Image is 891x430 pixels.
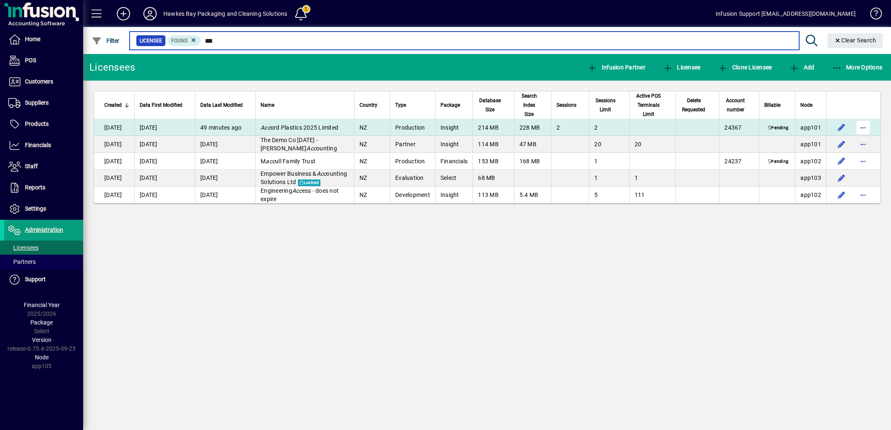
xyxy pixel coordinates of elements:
span: app101.prod.infusionbusinesssoftware.com [800,141,821,147]
span: Type [395,101,406,110]
td: 68 MB [473,170,514,187]
td: 228 MB [514,119,551,136]
div: Active POS Terminals Limit [635,91,671,119]
div: Node [800,101,821,110]
td: Insight [435,187,473,203]
button: More options [857,138,870,151]
span: Add [789,64,814,71]
a: Financials [4,135,83,156]
td: 168 MB [514,153,551,170]
td: 1 [589,170,629,187]
button: Add [110,6,137,21]
td: Insight [435,119,473,136]
td: [DATE] [94,153,134,170]
span: Settings [25,205,46,212]
mat-chip: Found Status: Found [168,35,201,46]
span: Partners [8,258,36,265]
td: 5 [589,187,629,203]
td: NZ [354,119,390,136]
div: Delete Requested [681,96,714,114]
span: The Demo Co [DATE] - [PERSON_NAME] ounting [261,137,337,152]
a: Suppliers [4,93,83,113]
button: Infusion Partner [585,60,647,75]
span: Reports [25,184,45,191]
span: Infusion Partner [587,64,645,71]
span: Pending [766,159,790,165]
td: 2 [589,119,629,136]
td: 114 MB [473,136,514,153]
div: Created [104,101,129,110]
td: [DATE] [134,136,195,153]
td: Evaluation [390,170,435,187]
span: Created [104,101,122,110]
td: [DATE] [94,136,134,153]
div: Type [395,101,430,110]
td: [DATE] [195,187,255,203]
span: Staff [25,163,38,170]
td: 214 MB [473,119,514,136]
button: Profile [137,6,163,21]
a: Settings [4,199,83,219]
td: [DATE] [94,187,134,203]
button: Clear [827,33,883,48]
div: Infusion Support [EMAIL_ADDRESS][DOMAIN_NAME] [716,7,856,20]
span: Empower Business & ounting Solutions Ltd [261,170,347,185]
a: Licensees [4,241,83,255]
td: [DATE] [134,119,195,136]
a: Partners [4,255,83,269]
span: Licensee [663,64,701,71]
div: Billable [764,101,790,110]
button: Clone Licensee [716,60,774,75]
div: Hawkes Bay Packaging and Cleaning Solutions [163,7,288,20]
span: Filter [92,37,120,44]
td: [DATE] [94,119,134,136]
div: Sessions [556,101,584,110]
span: Search Index Size [519,91,539,119]
span: Financials [25,142,51,148]
em: Acc [317,170,327,177]
button: Edit [835,138,848,151]
button: Licensee [661,60,703,75]
td: 47 MB [514,136,551,153]
td: 24367 [719,119,759,136]
div: Search Index Size [519,91,546,119]
button: Edit [835,155,848,168]
td: [DATE] [134,187,195,203]
span: Clone Licensee [718,64,772,71]
td: 1 [589,153,629,170]
span: Country [359,101,377,110]
td: 153 MB [473,153,514,170]
span: Pending [766,125,790,132]
td: 113 MB [473,187,514,203]
td: NZ [354,187,390,203]
div: Sessions Limit [594,96,624,114]
span: Sessions Limit [594,96,616,114]
td: NZ [354,170,390,187]
td: Development [390,187,435,203]
a: Home [4,29,83,50]
span: Support [25,276,46,283]
span: Licensees [8,244,39,251]
div: Name [261,101,349,110]
span: app102.prod.infusionbusinesssoftware.com [800,158,821,165]
span: POS [25,57,36,64]
td: Production [390,119,435,136]
span: Products [25,120,49,127]
span: Data First Modified [140,101,182,110]
span: Sessions [556,101,576,110]
span: Package [441,101,460,110]
span: Found [171,38,188,44]
button: More options [857,121,870,134]
div: Database Size [478,96,509,114]
span: Administration [25,226,63,233]
span: Home [25,36,40,42]
td: 2 [551,119,589,136]
em: Acc [306,145,316,152]
button: Edit [835,188,848,201]
td: [DATE] [195,136,255,153]
span: Delete Requested [681,96,706,114]
td: [DATE] [94,170,134,187]
em: Acc [292,187,302,194]
td: Financials [435,153,473,170]
span: Data Last Modified [200,101,243,110]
